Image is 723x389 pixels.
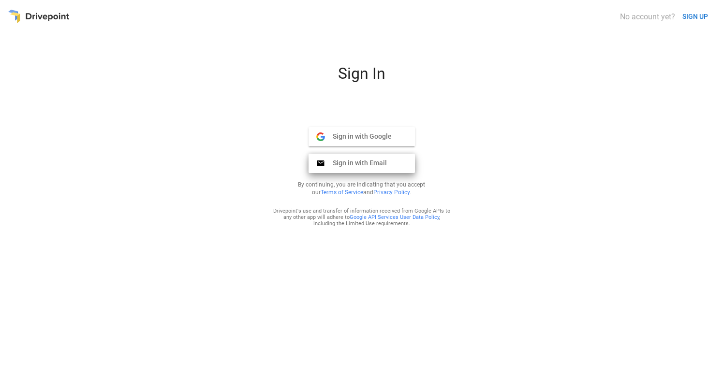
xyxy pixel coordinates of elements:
a: Terms of Service [321,189,363,196]
p: By continuing, you are indicating that you accept our and . [286,181,437,196]
button: SIGN UP [679,8,712,26]
div: Drivepoint's use and transfer of information received from Google APIs to any other app will adhe... [273,208,451,227]
a: Privacy Policy [373,189,410,196]
span: Sign in with Email [325,158,387,167]
span: Sign in with Google [325,132,392,141]
div: No account yet? [620,12,675,21]
div: Sign In [246,64,478,90]
a: Google API Services User Data Policy [350,214,439,220]
button: Sign in with Google [309,127,415,146]
button: Sign in with Email [309,154,415,173]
